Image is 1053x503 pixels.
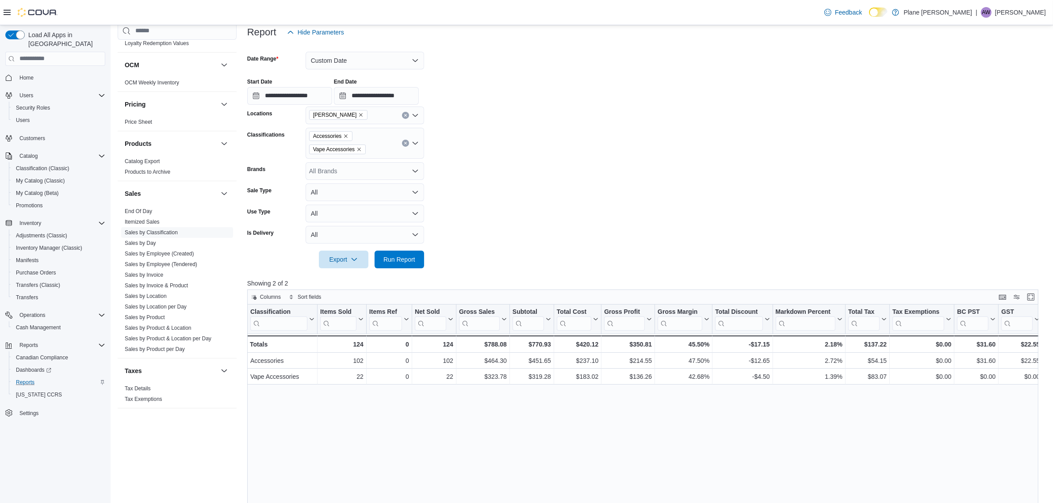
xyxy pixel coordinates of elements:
div: Net Sold [415,308,446,316]
a: Purchase Orders [12,267,60,278]
span: Reports [19,342,38,349]
button: Cash Management [9,321,109,334]
button: Customers [2,132,109,145]
button: Transfers (Classic) [9,279,109,291]
span: Operations [19,312,46,319]
button: Custom Date [306,52,424,69]
span: Adjustments (Classic) [12,230,105,241]
h3: Products [125,139,152,148]
button: Sales [219,188,230,199]
span: Adjustments (Classic) [16,232,67,239]
button: All [306,183,424,201]
span: Itemized Sales [125,218,160,225]
a: Reports [12,377,38,388]
button: Operations [2,309,109,321]
span: Manifests [12,255,105,266]
div: Markdown Percent [775,308,835,330]
div: 47.50% [658,355,709,366]
button: OCM [219,60,230,70]
span: Sales by Product per Day [125,346,185,353]
button: Inventory Manager (Classic) [9,242,109,254]
span: Classification (Classic) [16,165,69,172]
a: Promotions [12,200,46,211]
div: Totals [250,339,314,350]
span: Sales by Invoice & Product [125,282,188,289]
button: GST [1001,308,1040,330]
div: Sales [118,206,237,358]
span: Sales by Classification [125,229,178,236]
a: Sales by Invoice [125,272,163,278]
button: Products [219,138,230,149]
div: $0.00 [892,355,951,366]
p: Plane [PERSON_NAME] [904,7,972,18]
a: Transfers [12,292,42,303]
span: Inventory Manager (Classic) [12,243,105,253]
a: Sales by Product [125,314,165,320]
a: Transfers (Classic) [12,280,64,290]
button: Home [2,71,109,84]
button: Settings [2,406,109,419]
span: Loyalty Redemption Values [125,40,189,47]
div: 102 [320,355,364,366]
span: Users [19,92,33,99]
button: Remove Duncan from selection in this group [358,112,364,118]
div: BC PST [957,308,988,330]
span: Accessories [313,132,342,141]
input: Dark Mode [869,8,888,17]
span: Catalog [19,152,38,160]
button: Purchase Orders [9,267,109,279]
div: Items Ref [369,308,402,330]
div: 124 [415,339,453,350]
span: Sales by Location per Day [125,303,187,310]
button: Pricing [125,100,217,109]
a: My Catalog (Classic) [12,175,69,186]
span: Users [12,115,105,126]
div: 0 [369,339,409,350]
a: Catalog Export [125,158,160,164]
span: Security Roles [16,104,50,111]
span: Reports [12,377,105,388]
label: Use Type [247,208,270,215]
nav: Complex example [5,68,105,442]
button: Catalog [16,151,41,161]
div: $31.60 [957,355,996,366]
div: 0 [369,371,409,382]
div: Classification [250,308,307,330]
button: Canadian Compliance [9,351,109,364]
button: Users [2,89,109,102]
button: Pricing [219,99,230,110]
div: Subtotal [513,308,544,316]
button: Open list of options [412,140,419,147]
span: Sales by Product & Location [125,324,191,332]
a: Security Roles [12,103,54,113]
div: 2.72% [775,355,842,366]
span: Promotions [12,200,105,211]
span: Inventory [19,220,41,227]
span: Transfers [12,292,105,303]
div: 42.68% [658,371,709,382]
span: Transfers (Classic) [16,282,60,289]
button: Gross Profit [604,308,652,330]
div: Classification [250,308,307,316]
div: Markdown Percent [775,308,835,316]
h3: Sales [125,189,141,198]
a: Sales by Location per Day [125,304,187,310]
span: Settings [19,410,38,417]
button: Total Discount [715,308,770,330]
button: OCM [125,61,217,69]
a: Home [16,72,37,83]
button: Taxes [219,366,230,376]
h3: Report [247,27,276,38]
a: Sales by Product & Location per Day [125,335,211,342]
div: Total Tax [848,308,880,316]
div: 22 [415,371,453,382]
div: $183.02 [557,371,598,382]
div: $420.12 [557,339,598,350]
div: 0 [369,355,409,366]
label: End Date [334,78,357,85]
span: Purchase Orders [16,269,56,276]
button: Taxes [125,366,217,375]
button: Open list of options [412,168,419,175]
span: Manifests [16,257,38,264]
